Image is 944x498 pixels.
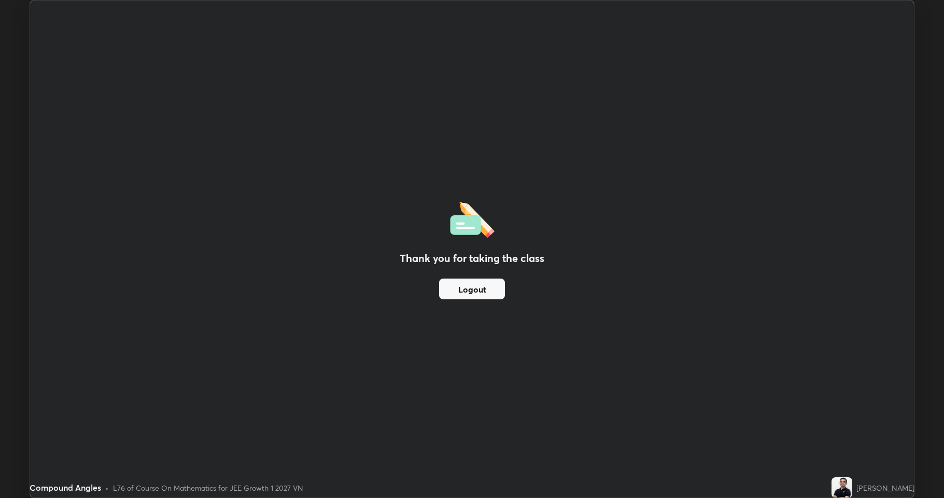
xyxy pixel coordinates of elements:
[113,482,303,493] div: L76 of Course On Mathematics for JEE Growth 1 2027 VN
[30,481,101,494] div: Compound Angles
[400,251,544,266] h2: Thank you for taking the class
[856,482,914,493] div: [PERSON_NAME]
[105,482,109,493] div: •
[832,477,852,498] img: f8aae543885a491b8a905e74841c74d5.jpg
[450,199,495,238] img: offlineFeedback.1438e8b3.svg
[439,279,505,299] button: Logout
